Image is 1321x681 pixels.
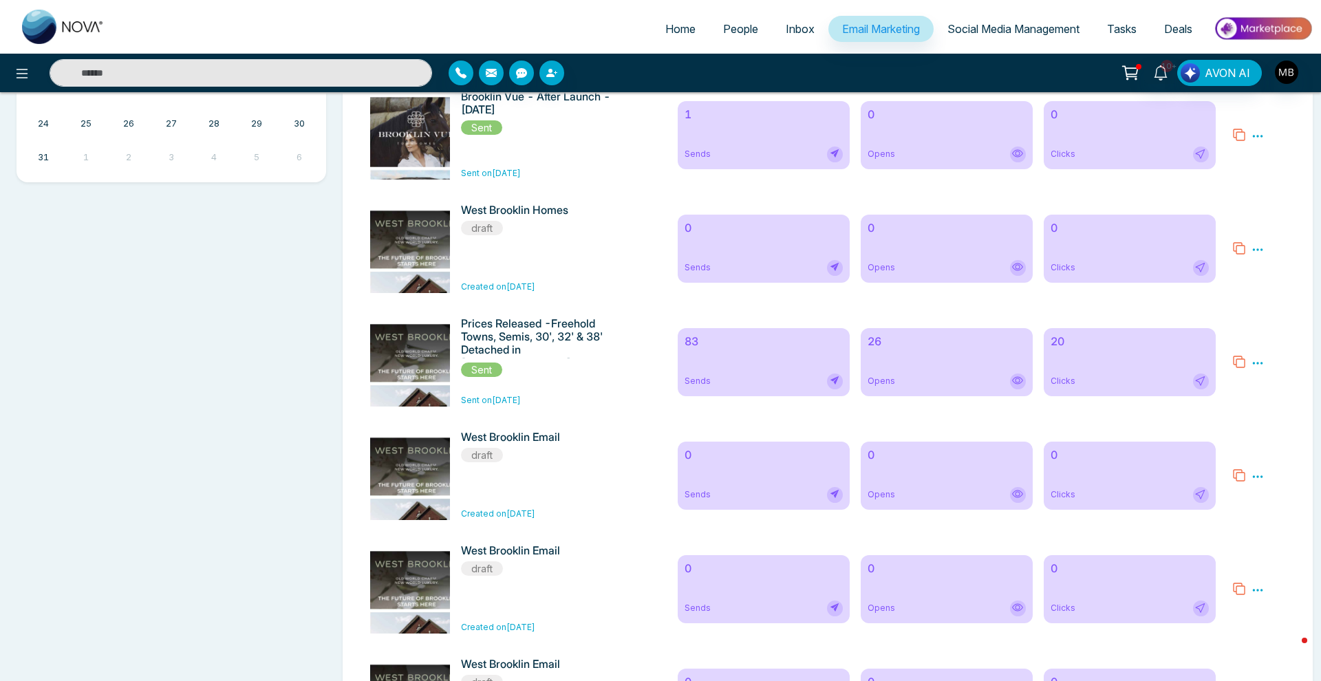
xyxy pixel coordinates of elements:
[1051,562,1209,575] h6: 0
[1177,60,1262,86] button: AVON AI
[1205,65,1250,81] span: AVON AI
[868,562,1026,575] h6: 0
[1051,448,1209,462] h6: 0
[65,148,107,182] td: September 1, 2025
[461,395,521,405] span: Sent on [DATE]
[208,148,219,167] a: September 4, 2025
[868,148,895,160] span: Opens
[461,221,503,235] span: draft
[1150,16,1206,42] a: Deals
[1051,221,1209,235] h6: 0
[461,448,503,462] span: draft
[868,335,1026,348] h6: 26
[107,80,150,113] td: August 19, 2025
[685,488,711,501] span: Sends
[1051,602,1075,614] span: Clicks
[868,375,895,387] span: Opens
[150,80,193,113] td: August 20, 2025
[278,114,321,148] td: August 30, 2025
[1051,335,1209,348] h6: 20
[235,148,278,182] td: September 5, 2025
[1161,60,1173,72] span: 10+
[461,90,611,116] h6: Brooklin Vue - After Launch - [DATE]
[278,80,321,113] td: August 23, 2025
[868,488,895,501] span: Opens
[150,114,193,148] td: August 27, 2025
[294,148,305,167] a: September 6, 2025
[193,148,235,182] td: September 4, 2025
[80,148,92,167] a: September 1, 2025
[461,508,535,519] span: Created on [DATE]
[1213,13,1313,44] img: Market-place.gif
[1164,22,1192,36] span: Deals
[22,10,105,44] img: Nova CRM Logo
[461,658,611,671] h6: West Brooklin Email
[685,261,711,274] span: Sends
[1275,61,1298,84] img: User Avatar
[35,148,52,167] a: August 31, 2025
[291,114,308,133] a: August 30, 2025
[107,148,150,182] td: September 2, 2025
[1181,63,1200,83] img: Lead Flow
[120,114,137,133] a: August 26, 2025
[842,22,920,36] span: Email Marketing
[193,114,235,148] td: August 28, 2025
[166,148,177,167] a: September 3, 2025
[868,602,895,614] span: Opens
[1051,375,1075,387] span: Clicks
[1144,60,1177,84] a: 10+
[461,168,521,178] span: Sent on [DATE]
[206,114,222,133] a: August 28, 2025
[772,16,828,42] a: Inbox
[35,114,52,133] a: August 24, 2025
[685,108,843,121] h6: 1
[665,22,696,36] span: Home
[251,148,262,167] a: September 5, 2025
[461,204,611,217] h6: West Brooklin Homes
[947,22,1080,36] span: Social Media Management
[934,16,1093,42] a: Social Media Management
[1051,108,1209,121] h6: 0
[868,448,1026,462] h6: 0
[235,114,278,148] td: August 29, 2025
[461,544,611,557] h6: West Brooklin Email
[685,562,843,575] h6: 0
[461,317,611,358] h6: Prices Released -Freehold Towns, Semis, 30', 32' & 38' Detached in [GEOGRAPHIC_DATA] From $799K
[22,148,65,182] td: August 31, 2025
[248,114,265,133] a: August 29, 2025
[1051,261,1075,274] span: Clicks
[1051,488,1075,501] span: Clicks
[685,335,843,348] h6: 83
[193,80,235,113] td: August 21, 2025
[685,448,843,462] h6: 0
[709,16,772,42] a: People
[828,16,934,42] a: Email Marketing
[107,114,150,148] td: August 26, 2025
[1107,22,1137,36] span: Tasks
[723,22,758,36] span: People
[278,148,321,182] td: September 6, 2025
[461,431,611,444] h6: West Brooklin Email
[461,281,535,292] span: Created on [DATE]
[868,108,1026,121] h6: 0
[461,622,535,632] span: Created on [DATE]
[123,148,134,167] a: September 2, 2025
[786,22,815,36] span: Inbox
[652,16,709,42] a: Home
[78,114,94,133] a: August 25, 2025
[685,375,711,387] span: Sends
[685,602,711,614] span: Sends
[1274,634,1307,667] iframe: Intercom live chat
[65,114,107,148] td: August 25, 2025
[22,114,65,148] td: August 24, 2025
[65,80,107,113] td: August 18, 2025
[1093,16,1150,42] a: Tasks
[22,80,65,113] td: August 17, 2025
[1051,148,1075,160] span: Clicks
[685,221,843,235] h6: 0
[163,114,180,133] a: August 27, 2025
[461,561,503,576] span: draft
[235,80,278,113] td: August 22, 2025
[150,148,193,182] td: September 3, 2025
[461,120,502,135] span: Sent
